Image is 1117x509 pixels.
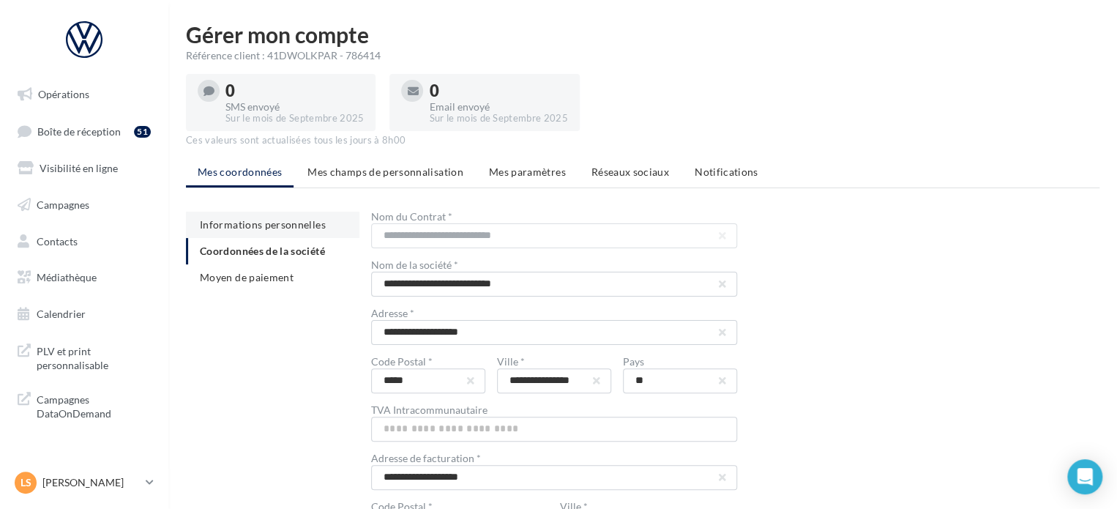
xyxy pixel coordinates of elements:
[12,469,157,497] a: LS [PERSON_NAME]
[429,83,567,99] div: 0
[371,212,737,222] div: Nom du Contrat *
[9,335,160,379] a: PLV et print personnalisable
[9,190,160,220] a: Campagnes
[9,384,160,427] a: Campagnes DataOnDemand
[40,162,118,174] span: Visibilité en ligne
[186,134,1099,147] div: Ces valeurs sont actualisées tous les jours à 8h00
[37,271,97,283] span: Médiathèque
[37,390,151,421] span: Campagnes DataOnDemand
[9,262,160,293] a: Médiathèque
[225,83,364,99] div: 0
[371,308,737,319] div: Adresse *
[623,357,737,367] div: Pays
[37,308,86,320] span: Calendrier
[591,166,669,178] span: Réseaux sociaux
[38,88,89,100] span: Opérations
[1067,459,1102,494] div: Open Intercom Messenger
[9,79,160,110] a: Opérations
[134,126,151,138] div: 51
[186,23,1099,45] h1: Gérer mon compte
[9,116,160,147] a: Boîte de réception51
[37,198,89,211] span: Campagnes
[200,271,294,283] span: Moyen de paiement
[429,112,567,125] div: Sur le mois de Septembre 2025
[37,341,151,373] span: PLV et print personnalisable
[186,48,1099,63] div: Référence client : 41DWOLKPAR - 786414
[225,112,364,125] div: Sur le mois de Septembre 2025
[9,226,160,257] a: Contacts
[9,153,160,184] a: Visibilité en ligne
[37,125,121,137] span: Boîte de réception
[37,234,78,247] span: Contacts
[225,102,364,112] div: SMS envoyé
[695,166,758,178] span: Notifications
[371,357,485,367] div: Code Postal *
[200,218,326,231] span: Informations personnelles
[429,102,567,112] div: Email envoyé
[307,166,463,178] span: Mes champs de personnalisation
[20,475,31,490] span: LS
[497,357,611,367] div: Ville *
[42,475,140,490] p: [PERSON_NAME]
[9,299,160,330] a: Calendrier
[371,405,737,415] div: TVA Intracommunautaire
[371,260,737,270] div: Nom de la société *
[371,453,737,464] div: Adresse de facturation *
[489,166,566,178] span: Mes paramètres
